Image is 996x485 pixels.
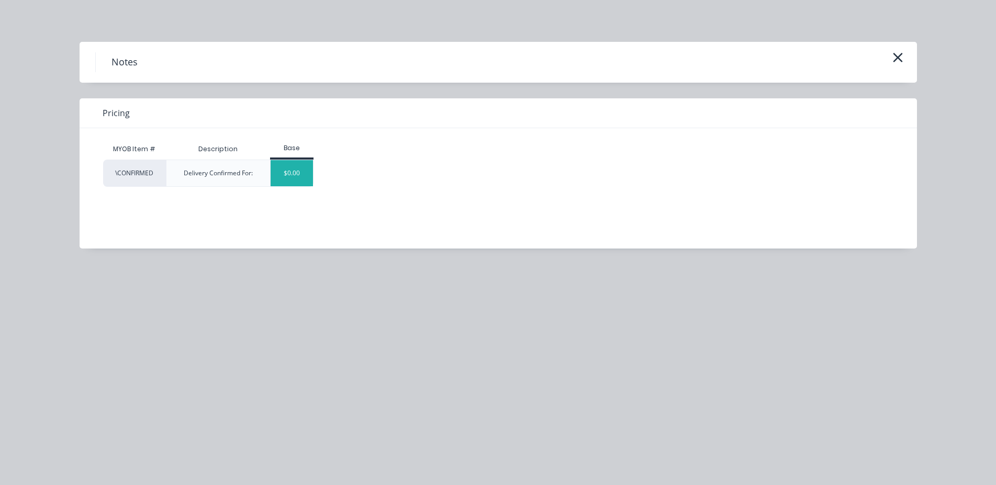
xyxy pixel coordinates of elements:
div: Base [270,143,314,153]
span: Pricing [103,107,130,119]
h4: Notes [95,52,153,72]
div: MYOB Item # [103,139,166,160]
div: $0.00 [271,160,313,186]
div: Description [190,136,246,162]
div: Delivery Confirmed For: [184,168,253,178]
div: \CONFIRMED [103,160,166,187]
